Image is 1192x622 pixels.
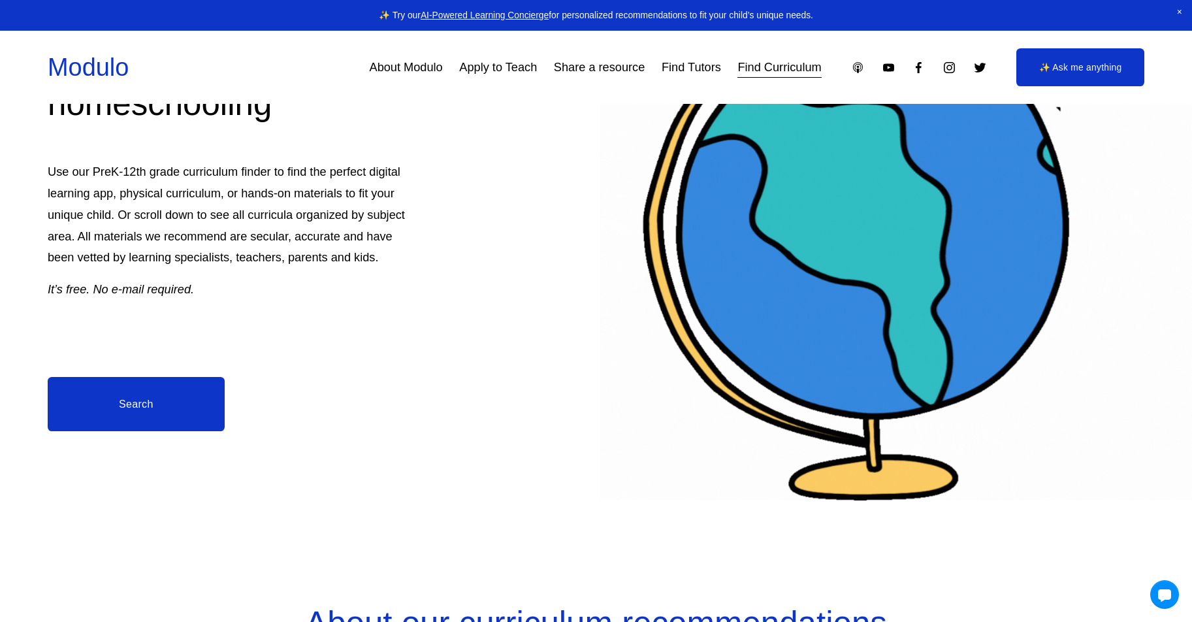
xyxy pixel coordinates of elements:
a: Facebook [912,61,926,74]
a: Share a resource [554,56,645,79]
a: About Modulo [370,56,443,79]
a: YouTube [882,61,895,74]
a: Twitter [973,61,987,74]
a: Apple Podcasts [851,61,865,74]
a: Search [48,377,225,431]
a: Find Tutors [662,56,721,79]
a: Find Curriculum [737,56,821,79]
a: ✨ Ask me anything [1016,48,1144,86]
a: Apply to Teach [459,56,537,79]
p: Use our PreK-12th grade curriculum finder to find the perfect digital learning app, physical curr... [48,161,408,269]
a: AI-Powered Learning Concierge [421,10,549,20]
a: Modulo [48,54,129,81]
a: Instagram [942,61,956,74]
em: It’s free. No e-mail required. [48,283,194,296]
